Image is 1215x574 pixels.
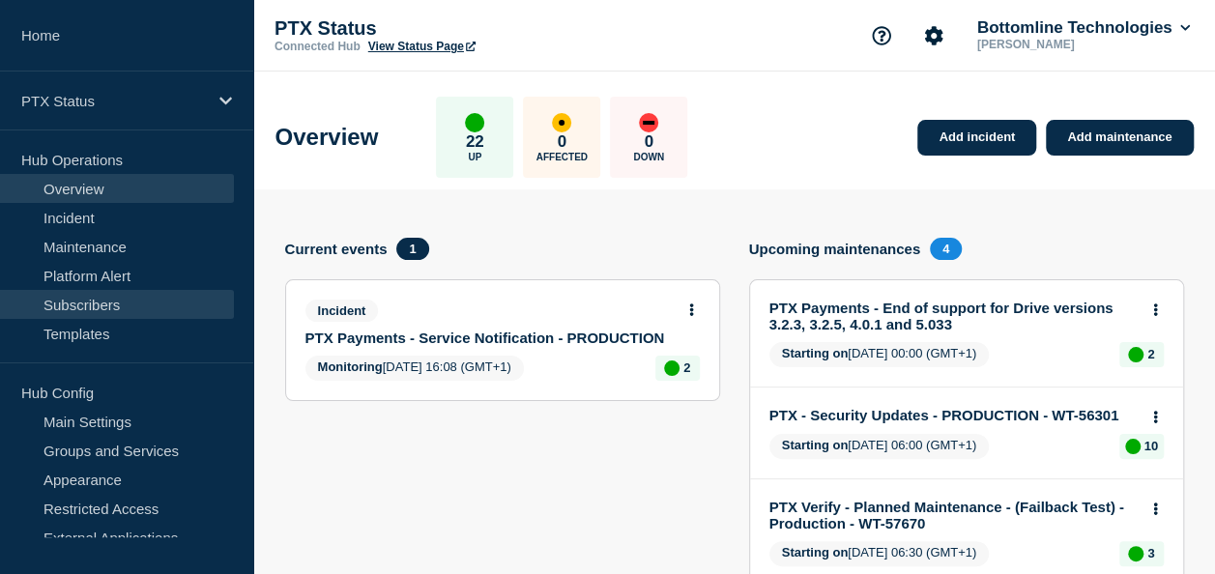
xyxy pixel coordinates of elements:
a: Add incident [917,120,1036,156]
a: PTX Verify - Planned Maintenance - (Failback Test) - Production - WT-57670 [769,499,1138,531]
button: Support [861,15,902,56]
button: Account settings [913,15,954,56]
h4: Upcoming maintenances [749,241,921,257]
span: Starting on [782,346,849,360]
a: PTX - Security Updates - PRODUCTION - WT-56301 [769,407,1138,423]
p: PTX Status [21,93,207,109]
a: PTX Payments - End of support for Drive versions 3.2.3, 3.2.5, 4.0.1 and 5.033 [769,300,1138,332]
span: Starting on [782,438,849,452]
p: 10 [1144,439,1158,453]
span: Starting on [782,545,849,560]
button: Bottomline Technologies [973,18,1194,38]
a: Add maintenance [1046,120,1193,156]
p: Affected [536,152,588,162]
span: [DATE] 00:00 (GMT+1) [769,342,990,367]
div: affected [552,113,571,132]
p: 2 [1147,347,1154,361]
span: 1 [396,238,428,260]
span: 4 [930,238,962,260]
span: [DATE] 06:30 (GMT+1) [769,541,990,566]
h1: Overview [275,124,379,151]
p: 2 [683,360,690,375]
p: Down [633,152,664,162]
span: [DATE] 16:08 (GMT+1) [305,356,524,381]
h4: Current events [285,241,388,257]
p: 0 [645,132,653,152]
span: [DATE] 06:00 (GMT+1) [769,434,990,459]
div: up [465,113,484,132]
p: 0 [558,132,566,152]
a: View Status Page [368,40,476,53]
div: up [1125,439,1141,454]
p: Connected Hub [275,40,361,53]
p: 22 [466,132,484,152]
div: up [1128,347,1143,362]
div: up [1128,546,1143,561]
div: down [639,113,658,132]
span: Incident [305,300,379,322]
p: [PERSON_NAME] [973,38,1174,51]
span: Monitoring [318,359,383,374]
a: PTX Payments - Service Notification - PRODUCTION [305,330,674,346]
p: 3 [1147,546,1154,560]
p: PTX Status [275,17,661,40]
div: up [664,360,680,376]
p: Up [468,152,481,162]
